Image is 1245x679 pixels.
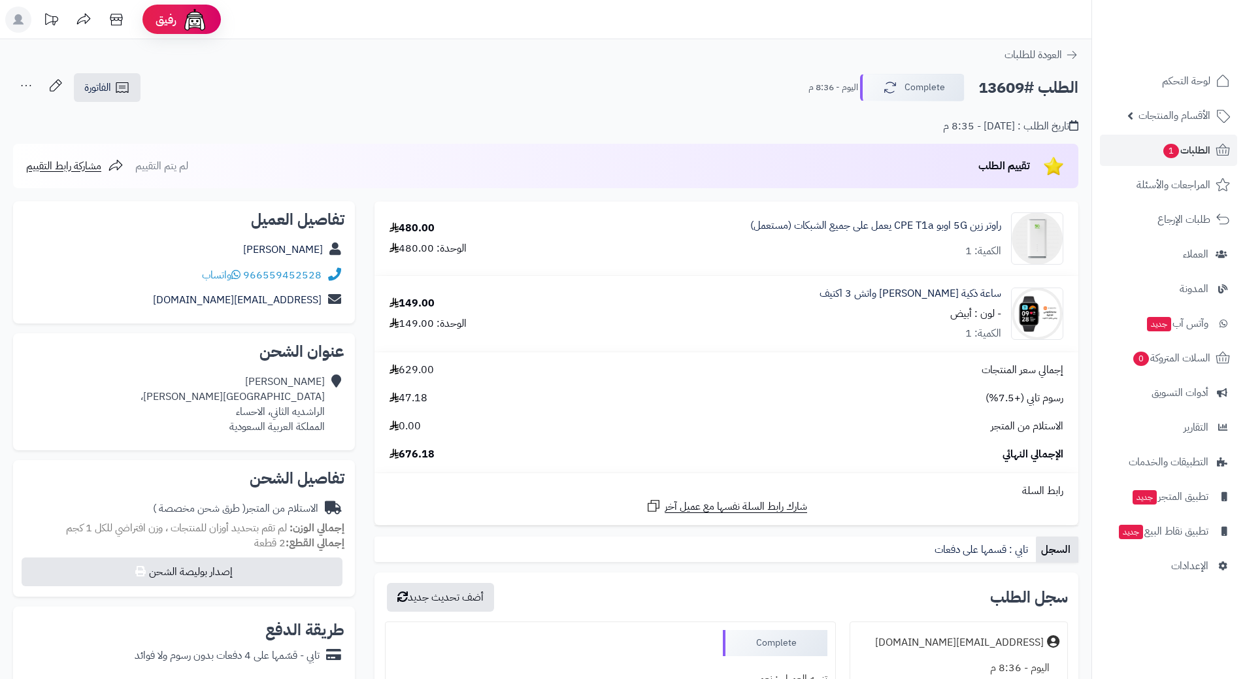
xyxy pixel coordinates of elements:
[265,622,344,638] h2: طريقة الدفع
[390,363,434,378] span: 629.00
[978,158,1030,174] span: تقييم الطلب
[1132,349,1210,367] span: السلات المتروكة
[1162,72,1210,90] span: لوحة التحكم
[26,158,101,174] span: مشاركة رابط التقييم
[390,316,467,331] div: الوحدة: 149.00
[950,306,1001,322] small: - لون : أبيض
[153,501,318,516] div: الاستلام من المتجر
[860,74,965,101] button: Complete
[646,498,807,514] a: شارك رابط السلة نفسها مع عميل آخر
[1100,550,1237,582] a: الإعدادات
[243,242,323,257] a: [PERSON_NAME]
[1100,308,1237,339] a: وآتس آبجديد
[1100,377,1237,408] a: أدوات التسويق
[1163,144,1179,158] span: 1
[22,557,342,586] button: إصدار بوليصة الشحن
[665,499,807,514] span: شارك رابط السلة نفسها مع عميل آخر
[1146,314,1208,333] span: وآتس آب
[1100,273,1237,305] a: المدونة
[202,267,241,283] a: واتساب
[1003,447,1063,462] span: الإجمالي النهائي
[978,75,1078,101] h2: الطلب #13609
[390,391,427,406] span: 47.18
[153,292,322,308] a: [EMAIL_ADDRESS][DOMAIN_NAME]
[1100,169,1237,201] a: المراجعات والأسئلة
[390,447,435,462] span: 676.18
[929,537,1036,563] a: تابي : قسمها على دفعات
[290,520,344,536] strong: إجمالي الوزن:
[1133,490,1157,505] span: جديد
[990,589,1068,605] h3: سجل الطلب
[1004,47,1078,63] a: العودة للطلبات
[1133,352,1149,366] span: 0
[390,419,421,434] span: 0.00
[1012,212,1063,265] img: 1719946396-oppo_zain_5g_router_cpe_t1a_-_white-90x90.png
[1100,412,1237,443] a: التقارير
[943,119,1078,134] div: تاريخ الطلب : [DATE] - 8:35 م
[820,286,1001,301] a: ساعة ذكية [PERSON_NAME] واتش 3 اكتيف
[1100,516,1237,547] a: تطبيق نقاط البيعجديد
[26,158,124,174] a: مشاركة رابط التقييم
[1152,384,1208,402] span: أدوات التسويق
[66,520,287,536] span: لم تقم بتحديد أوزان للمنتجات ، وزن افتراضي للكل 1 كجم
[390,296,435,311] div: 149.00
[390,241,467,256] div: الوحدة: 480.00
[1118,522,1208,540] span: تطبيق نقاط البيع
[1157,210,1210,229] span: طلبات الإرجاع
[156,12,176,27] span: رفيق
[750,218,1001,233] a: راوتر زين 5G اوبو CPE T1a يعمل على جميع الشبكات (مستعمل)
[1171,557,1208,575] span: الإعدادات
[1180,280,1208,298] span: المدونة
[1100,446,1237,478] a: التطبيقات والخدمات
[153,501,246,516] span: ( طرق شحن مخصصة )
[182,7,208,33] img: ai-face.png
[1137,176,1210,194] span: المراجعات والأسئلة
[387,583,494,612] button: أضف تحديث جديد
[1036,537,1078,563] a: السجل
[1162,141,1210,159] span: الطلبات
[254,535,344,551] small: 2 قطعة
[965,244,1001,259] div: الكمية: 1
[1147,317,1171,331] span: جديد
[808,81,858,94] small: اليوم - 8:36 م
[286,535,344,551] strong: إجمالي القطع:
[1100,204,1237,235] a: طلبات الإرجاع
[1119,525,1143,539] span: جديد
[1100,239,1237,270] a: العملاء
[243,267,322,283] a: 966559452528
[380,484,1073,499] div: رابط السلة
[965,326,1001,341] div: الكمية: 1
[24,471,344,486] h2: تفاصيل الشحن
[141,374,325,434] div: [PERSON_NAME] [GEOGRAPHIC_DATA][PERSON_NAME]، الراشديه الثاني، الاحساء المملكة العربية السعودية
[35,7,67,36] a: تحديثات المنصة
[1131,488,1208,506] span: تطبيق المتجر
[1184,418,1208,437] span: التقارير
[1100,65,1237,97] a: لوحة التحكم
[1004,47,1062,63] span: العودة للطلبات
[74,73,141,102] a: الفاتورة
[1129,453,1208,471] span: التطبيقات والخدمات
[135,648,320,663] div: تابي - قسّمها على 4 دفعات بدون رسوم ولا فوائد
[982,363,1063,378] span: إجمالي سعر المنتجات
[1183,245,1208,263] span: العملاء
[1138,107,1210,125] span: الأقسام والمنتجات
[1012,288,1063,340] img: 1721070612-images-90x90.png
[24,212,344,227] h2: تفاصيل العميل
[986,391,1063,406] span: رسوم تابي (+7.5%)
[135,158,188,174] span: لم يتم التقييم
[24,344,344,359] h2: عنوان الشحن
[84,80,111,95] span: الفاتورة
[991,419,1063,434] span: الاستلام من المتجر
[390,221,435,236] div: 480.00
[723,630,827,656] div: Complete
[1100,135,1237,166] a: الطلبات1
[875,635,1044,650] div: [EMAIL_ADDRESS][DOMAIN_NAME]
[1100,481,1237,512] a: تطبيق المتجرجديد
[1100,342,1237,374] a: السلات المتروكة0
